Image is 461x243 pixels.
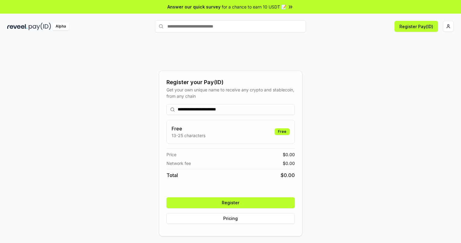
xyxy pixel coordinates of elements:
[167,4,221,10] span: Answer our quick survey
[172,125,205,132] h3: Free
[29,23,51,30] img: pay_id
[395,21,438,32] button: Register Pay(ID)
[281,172,295,179] span: $ 0.00
[283,160,295,166] span: $ 0.00
[283,151,295,158] span: $ 0.00
[52,23,69,30] div: Alpha
[166,160,191,166] span: Network fee
[7,23,27,30] img: reveel_dark
[166,78,295,87] div: Register your Pay(ID)
[166,213,295,224] button: Pricing
[166,151,176,158] span: Price
[166,87,295,99] div: Get your own unique name to receive any crypto and stablecoin, from any chain
[275,128,290,135] div: Free
[166,172,178,179] span: Total
[222,4,286,10] span: for a chance to earn 10 USDT 📝
[166,197,295,208] button: Register
[172,132,205,139] p: 13-25 characters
